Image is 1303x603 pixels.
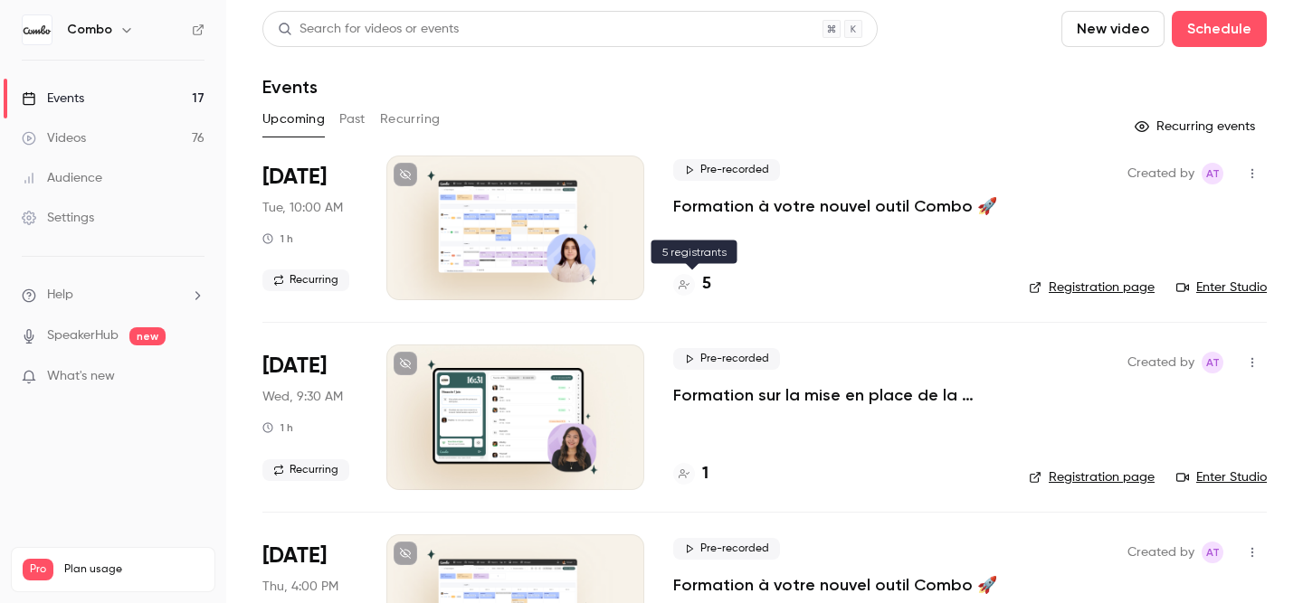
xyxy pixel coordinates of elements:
[1206,163,1220,184] span: AT
[673,384,1000,406] a: Formation sur la mise en place de la Pointeuse Combo 🚦
[262,344,357,489] div: Sep 17 Wed, 9:30 AM (Europe/Paris)
[1127,352,1194,373] span: Created by
[262,420,293,435] div: 1 h
[23,559,53,580] span: Pro
[22,90,84,108] div: Events
[262,231,293,246] div: 1 h
[673,538,780,560] span: Pre-recorded
[1172,11,1267,47] button: Schedule
[1206,542,1220,563] span: AT
[64,562,204,577] span: Plan usage
[1176,468,1267,486] a: Enter Studio
[262,388,343,406] span: Wed, 9:30 AM
[22,286,204,305] li: help-dropdown-opener
[702,462,709,486] h4: 1
[262,155,357,300] div: Sep 16 Tue, 10:00 AM (Europe/Paris)
[47,326,119,345] a: SpeakerHub
[1029,468,1155,486] a: Registration page
[1029,278,1155,297] a: Registration page
[129,327,166,345] span: new
[22,209,94,227] div: Settings
[262,542,327,570] span: [DATE]
[262,578,338,596] span: Thu, 4:00 PM
[673,462,709,486] a: 1
[1206,352,1220,373] span: AT
[1202,163,1223,184] span: Amandine Test
[1202,542,1223,563] span: Amandine Test
[673,348,780,370] span: Pre-recorded
[262,105,325,134] button: Upcoming
[262,76,318,98] h1: Events
[278,20,459,39] div: Search for videos or events
[1127,542,1194,563] span: Created by
[1061,11,1165,47] button: New video
[67,21,112,39] h6: Combo
[673,272,711,297] a: 5
[47,367,115,386] span: What's new
[702,272,711,297] h4: 5
[673,195,997,217] a: Formation à votre nouvel outil Combo 🚀
[262,269,349,291] span: Recurring
[47,286,73,305] span: Help
[1127,112,1267,141] button: Recurring events
[380,105,441,134] button: Recurring
[23,15,52,44] img: Combo
[1202,352,1223,373] span: Amandine Test
[22,169,102,187] div: Audience
[1127,163,1194,184] span: Created by
[262,199,343,217] span: Tue, 10:00 AM
[1176,278,1267,297] a: Enter Studio
[673,159,780,181] span: Pre-recorded
[262,459,349,481] span: Recurring
[262,163,327,192] span: [DATE]
[339,105,366,134] button: Past
[22,129,86,147] div: Videos
[673,574,997,596] a: Formation à votre nouvel outil Combo 🚀
[262,352,327,381] span: [DATE]
[183,369,204,385] iframe: Noticeable Trigger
